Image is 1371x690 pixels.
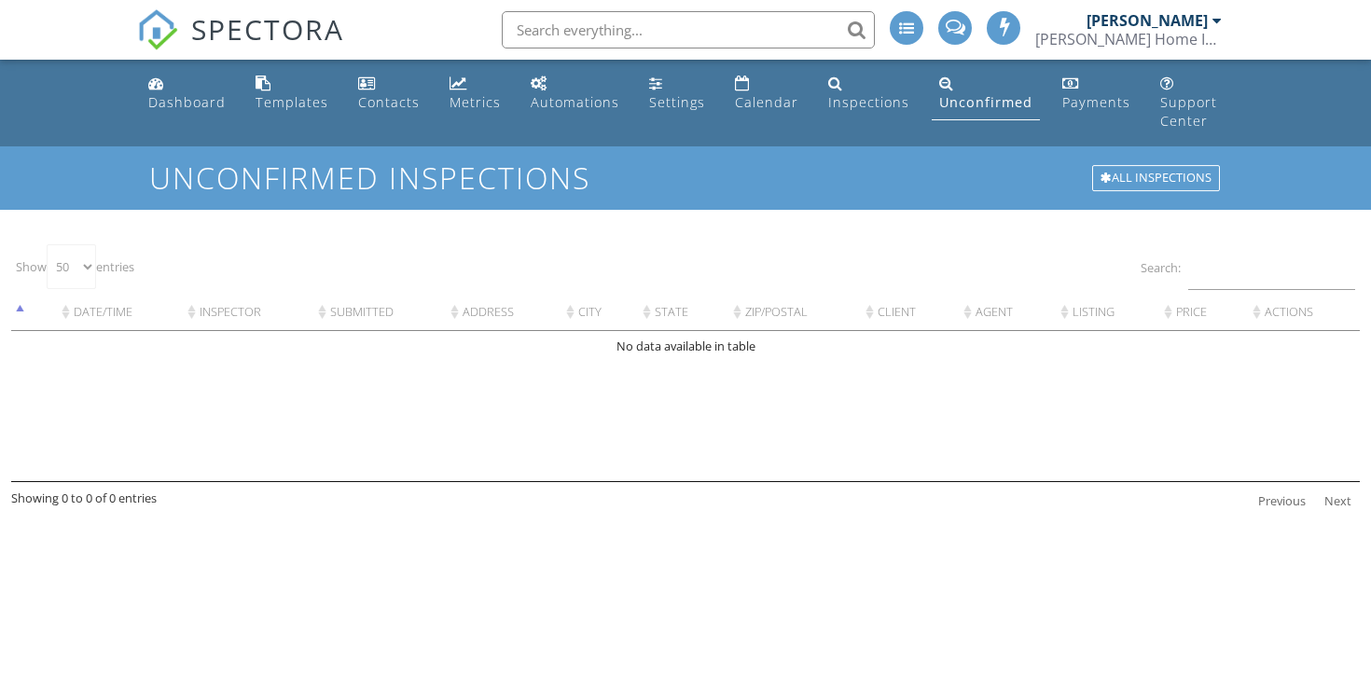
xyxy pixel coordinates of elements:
[1092,165,1220,191] div: All Inspections
[1141,244,1355,290] label: Search:
[1055,67,1138,120] a: Payments
[642,67,713,120] a: Settings
[649,93,705,111] div: Settings
[959,295,1056,331] th: Agent: activate to sort column ascending
[450,93,501,111] div: Metrics
[932,67,1040,120] a: Unconfirmed
[561,295,639,331] th: City: activate to sort column ascending
[442,67,508,120] a: Metrics
[256,93,328,111] div: Templates
[1316,485,1360,518] a: Next
[1248,295,1360,331] th: Actions: activate to sort column ascending
[16,244,134,289] label: Show entries
[358,93,420,111] div: Contacts
[11,482,157,508] div: Showing 0 to 0 of 0 entries
[523,67,627,120] a: Automations (Advanced)
[1153,67,1230,139] a: Support Center
[939,93,1032,111] div: Unconfirmed
[1035,30,1222,48] div: Rooney Home Inspections
[183,295,313,331] th: Inspector: activate to sort column ascending
[313,295,446,331] th: Submitted: activate to sort column ascending
[137,9,178,50] img: The Best Home Inspection Software - Spectora
[735,93,798,111] div: Calendar
[1056,295,1159,331] th: Listing: activate to sort column ascending
[821,67,917,120] a: Inspections
[728,295,861,331] th: Zip/Postal: activate to sort column ascending
[446,295,561,331] th: Address: activate to sort column ascending
[531,93,619,111] div: Automations
[351,67,427,120] a: Contacts
[1090,163,1222,193] a: All Inspections
[1188,244,1355,290] input: Search:
[137,25,344,64] a: SPECTORA
[149,161,1222,194] h1: Unconfirmed Inspections
[828,93,909,111] div: Inspections
[141,67,233,120] a: Dashboard
[502,11,875,48] input: Search everything...
[727,67,806,120] a: Calendar
[11,331,1360,481] td: No data available in table
[1160,93,1217,130] div: Support Center
[47,244,96,289] select: Showentries
[11,295,57,331] th: : activate to sort column descending
[638,295,728,331] th: State: activate to sort column ascending
[1250,485,1314,518] a: Previous
[148,93,226,111] div: Dashboard
[57,295,183,331] th: Date/Time: activate to sort column ascending
[248,67,336,120] a: Templates
[1159,295,1248,331] th: Price: activate to sort column ascending
[1087,11,1208,30] div: [PERSON_NAME]
[861,295,959,331] th: Client: activate to sort column ascending
[1062,93,1130,111] div: Payments
[191,9,344,48] span: SPECTORA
